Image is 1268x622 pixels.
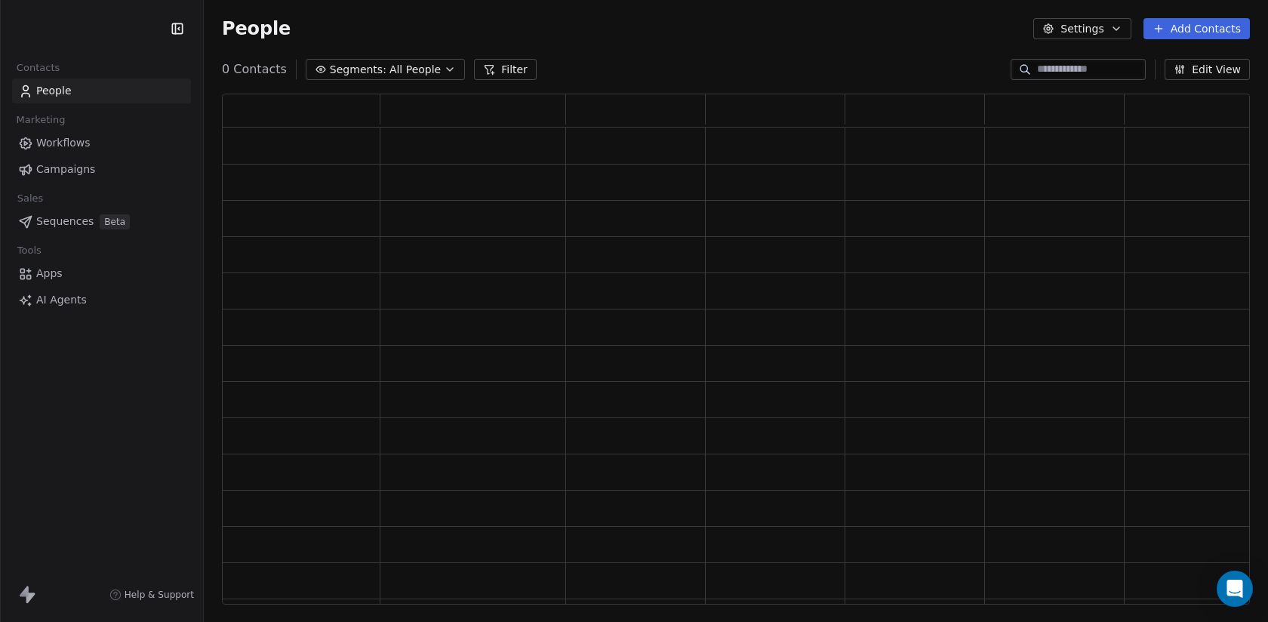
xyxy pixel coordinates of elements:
button: Filter [474,59,537,80]
span: Marketing [10,109,72,131]
button: Settings [1033,18,1131,39]
span: Sales [11,187,50,210]
span: AI Agents [36,292,87,308]
span: Tools [11,239,48,262]
button: Add Contacts [1143,18,1250,39]
span: All People [389,62,441,78]
span: Beta [100,214,130,229]
span: 0 Contacts [222,60,287,79]
div: grid [223,128,1264,605]
span: Sequences [36,214,94,229]
a: SequencesBeta [12,209,191,234]
span: People [36,83,72,99]
a: Campaigns [12,157,191,182]
span: Apps [36,266,63,282]
span: Contacts [10,57,66,79]
a: Apps [12,261,191,286]
div: Open Intercom Messenger [1217,571,1253,607]
span: People [222,17,291,40]
a: People [12,79,191,103]
span: Campaigns [36,162,95,177]
a: Workflows [12,131,191,155]
a: AI Agents [12,288,191,313]
span: Help & Support [125,589,194,601]
span: Workflows [36,135,91,151]
a: Help & Support [109,589,194,601]
span: Segments: [330,62,386,78]
button: Edit View [1165,59,1250,80]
